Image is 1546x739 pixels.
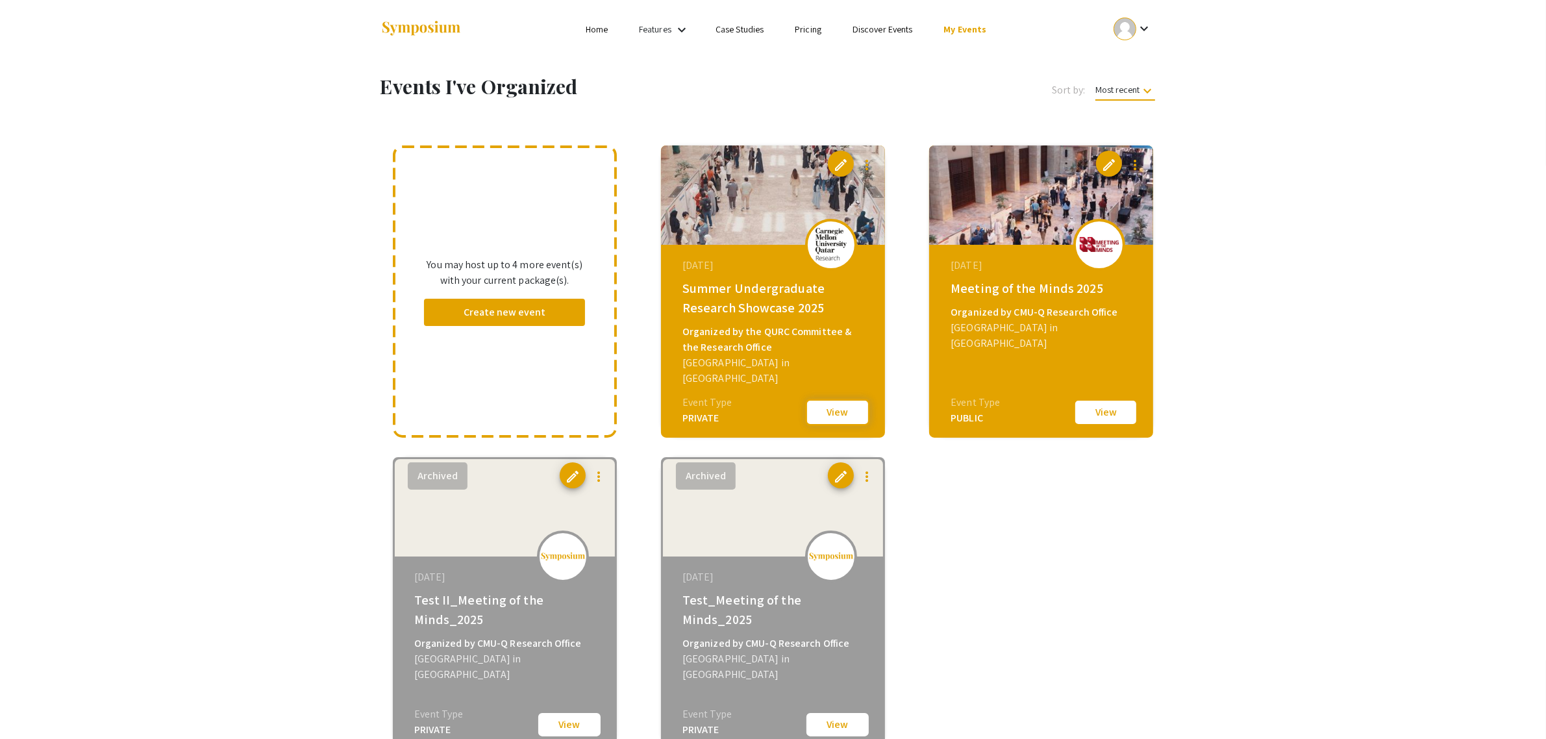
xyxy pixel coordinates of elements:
img: Symposium by ForagerOne [380,20,462,38]
a: Discover Events [853,23,913,35]
div: Organized by CMU-Q Research Office [414,636,599,651]
button: Create new event [424,299,586,326]
button: View [1073,399,1138,426]
mat-icon: more_vert [591,469,606,484]
div: [GEOGRAPHIC_DATA] in [GEOGRAPHIC_DATA] [682,355,867,386]
mat-icon: more_vert [1127,157,1143,173]
div: [GEOGRAPHIC_DATA] in [GEOGRAPHIC_DATA] [414,651,599,683]
span: Sort by: [1052,82,1086,98]
div: Organized by the QURC Committee & the Research Office [682,324,867,355]
span: Most recent [1095,84,1155,101]
a: Home [586,23,608,35]
div: [DATE] [682,258,867,273]
div: Event Type [951,395,1000,410]
img: meeting-of-the-minds-2025_eventLogo_dd02a8_.png [1080,237,1119,252]
iframe: Chat [10,681,55,729]
button: edit [1096,151,1122,177]
mat-icon: keyboard_arrow_down [1140,83,1155,99]
div: Event Type [682,707,732,722]
div: PRIVATE [414,722,464,738]
div: [DATE] [414,570,599,585]
a: Features [639,23,671,35]
div: Organized by CMU-Q Research Office [951,305,1135,320]
button: Archived [408,462,468,490]
div: Event Type [682,395,732,410]
span: edit [565,469,580,484]
div: [DATE] [951,258,1135,273]
mat-icon: more_vert [859,157,875,173]
h1: Events I've Organized [380,75,830,98]
div: Summer Undergraduate Research Showcase 2025 [682,279,867,318]
button: Expand account dropdown [1100,14,1166,44]
a: Pricing [795,23,821,35]
button: Archived [676,462,736,490]
div: PRIVATE [682,410,732,426]
button: View [805,712,870,738]
mat-icon: more_vert [859,469,875,484]
mat-icon: Expand Features list [674,22,690,38]
div: [GEOGRAPHIC_DATA] in [GEOGRAPHIC_DATA] [682,651,867,683]
img: meeting-of-the-minds-2025_eventCoverPhoto_366ce9__thumb.jpg [929,145,1153,245]
div: PRIVATE [682,722,732,738]
img: logo_v2.png [808,552,854,561]
a: My Events [943,23,986,35]
div: Event Type [414,707,464,722]
div: Test II_Meeting of the Minds_2025 [414,590,599,629]
span: edit [1101,157,1117,173]
mat-icon: Expand account dropdown [1136,21,1152,36]
img: summer-undergraduate-research-showcase-2025_eventCoverPhoto_d7183b__thumb.jpg [661,145,885,245]
button: edit [560,462,586,488]
div: Meeting of the Minds 2025 [951,279,1135,298]
img: summer-undergraduate-research-showcase-2025_eventLogo_367938_.png [812,228,851,260]
button: View [537,712,602,738]
div: [GEOGRAPHIC_DATA] in [GEOGRAPHIC_DATA] [951,320,1135,351]
div: Test_Meeting of the Minds_2025 [682,590,867,629]
span: edit [833,469,849,484]
p: You may host up to 4 more event(s) with your current package(s). [424,257,586,288]
button: edit [828,151,854,177]
img: logo_v2.png [540,552,586,561]
button: edit [828,462,854,488]
a: Case Studies [716,23,764,35]
button: Most recent [1085,78,1166,101]
span: edit [833,157,849,173]
div: Organized by CMU-Q Research Office [682,636,867,651]
button: View [805,399,870,426]
div: [DATE] [682,570,867,585]
div: PUBLIC [951,410,1000,426]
